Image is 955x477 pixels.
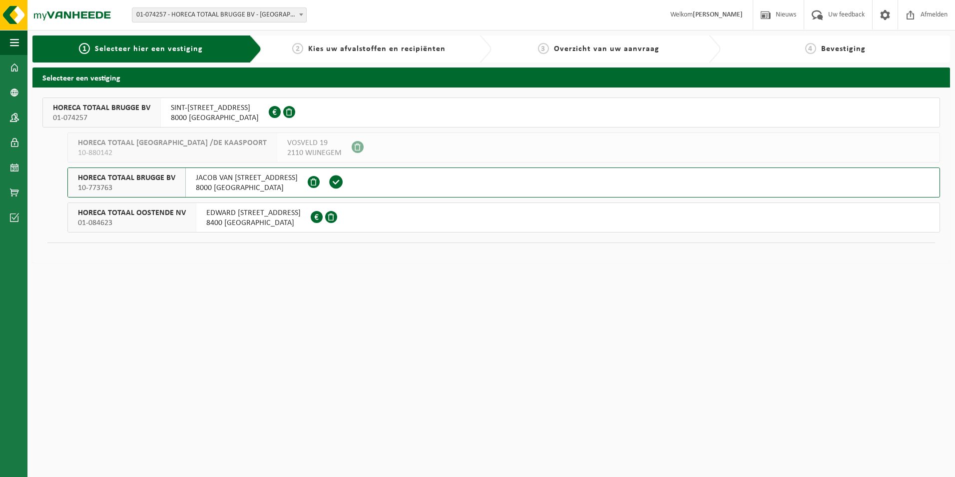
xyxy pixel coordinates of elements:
span: Bevestiging [821,45,866,53]
span: 8400 [GEOGRAPHIC_DATA] [206,218,301,228]
span: HORECA TOTAAL BRUGGE BV [53,103,150,113]
iframe: chat widget [5,455,167,477]
span: 01-074257 - HORECA TOTAAL BRUGGE BV - BRUGGE [132,7,307,22]
span: 01-074257 [53,113,150,123]
span: 01-084623 [78,218,186,228]
span: 10-880142 [78,148,267,158]
span: Selecteer hier een vestiging [95,45,203,53]
span: HORECA TOTAAL [GEOGRAPHIC_DATA] /DE KAASPOORT [78,138,267,148]
span: 8000 [GEOGRAPHIC_DATA] [171,113,259,123]
span: 2110 WIJNEGEM [287,148,342,158]
span: SINT-[STREET_ADDRESS] [171,103,259,113]
button: HORECA TOTAAL OOSTENDE NV 01-084623 EDWARD [STREET_ADDRESS]8400 [GEOGRAPHIC_DATA] [67,202,940,232]
span: 2 [292,43,303,54]
span: 01-074257 - HORECA TOTAAL BRUGGE BV - BRUGGE [132,8,306,22]
span: 1 [79,43,90,54]
span: Overzicht van uw aanvraag [554,45,659,53]
span: EDWARD [STREET_ADDRESS] [206,208,301,218]
span: JACOB VAN [STREET_ADDRESS] [196,173,298,183]
span: 10-773763 [78,183,175,193]
span: HORECA TOTAAL BRUGGE BV [78,173,175,183]
span: 8000 [GEOGRAPHIC_DATA] [196,183,298,193]
span: 4 [805,43,816,54]
button: HORECA TOTAAL BRUGGE BV 10-773763 JACOB VAN [STREET_ADDRESS]8000 [GEOGRAPHIC_DATA] [67,167,940,197]
h2: Selecteer een vestiging [32,67,950,87]
span: VOSVELD 19 [287,138,342,148]
strong: [PERSON_NAME] [693,11,743,18]
button: HORECA TOTAAL BRUGGE BV 01-074257 SINT-[STREET_ADDRESS]8000 [GEOGRAPHIC_DATA] [42,97,940,127]
span: HORECA TOTAAL OOSTENDE NV [78,208,186,218]
span: 3 [538,43,549,54]
span: Kies uw afvalstoffen en recipiënten [308,45,446,53]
